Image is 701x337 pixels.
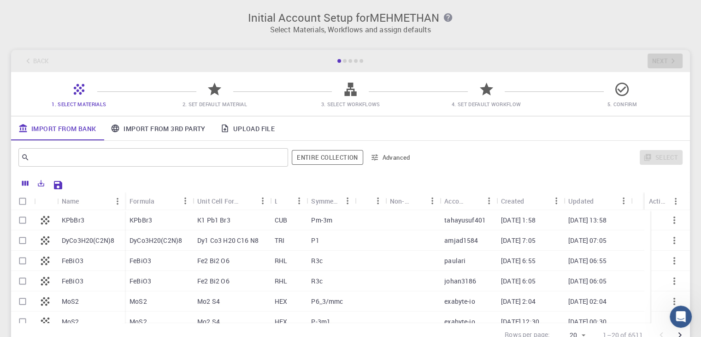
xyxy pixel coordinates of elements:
div: Account [444,192,467,210]
p: K1 Pb1 Br3 [197,216,230,225]
p: FeBiO3 [130,277,151,286]
button: Sort [79,194,94,209]
span: 3. Select Workflows [321,101,380,108]
span: 1. Select Materials [52,101,106,108]
p: TRI [275,236,284,245]
span: 5. Confirm [607,101,637,108]
p: P-3m1 [311,317,330,326]
button: Menu [292,193,306,208]
button: Sort [241,193,255,208]
div: Name [62,192,79,210]
div: Unit Cell Formula [193,192,270,210]
a: Import From 3rd Party [103,116,212,140]
p: MoS2 [130,297,147,306]
p: [DATE] 12:30 [501,317,539,326]
p: [DATE] 06:05 [568,277,607,286]
p: Mo2 S4 [197,317,220,326]
button: Sort [154,193,169,208]
p: FeBiO3 [62,256,83,265]
p: MoS2 [130,317,147,326]
p: Mo2 S4 [197,297,220,306]
p: [DATE] 07:05 [568,236,607,245]
button: Menu [549,193,564,208]
div: Unit Cell Formula [197,192,241,210]
p: R3c [311,256,322,265]
p: R3c [311,277,322,286]
div: Formula [130,192,154,210]
div: Actions [649,192,668,210]
div: Formula [125,192,193,210]
p: KPbBr3 [62,216,84,225]
span: 2. Set Default Material [183,101,247,108]
p: [DATE] 7:05 [501,236,536,245]
button: Advanced [367,150,415,165]
div: Lattice [270,192,306,210]
p: paulari [444,256,465,265]
button: Export [33,176,49,191]
button: Menu [371,193,385,208]
button: Menu [425,193,440,208]
p: Fe2 Bi2 O6 [197,256,230,265]
h3: Initial Account Setup for MEHMETHAN [17,11,684,24]
button: Sort [277,193,292,208]
p: MoS2 [62,297,79,306]
p: [DATE] 1:58 [501,216,536,225]
button: Menu [178,193,193,208]
div: Account [440,192,496,210]
p: P6_3/mmc [311,297,343,306]
p: exabyte-io [444,297,475,306]
div: Name [57,192,125,210]
div: Icon [34,192,57,210]
button: Menu [668,194,683,209]
div: Created [496,192,564,210]
p: [DATE] 2:04 [501,297,536,306]
p: HEX [275,297,287,306]
div: Non-periodic [390,192,410,210]
button: Entire collection [292,150,363,165]
p: Pm-3m [311,216,332,225]
p: Dy1 Co3 H20 C16 N8 [197,236,259,245]
p: CUB [275,216,287,225]
p: [DATE] 02:04 [568,297,607,306]
button: Sort [524,193,539,208]
p: tahayusuf401 [444,216,486,225]
p: KPbBr3 [130,216,152,225]
button: Columns [18,176,33,191]
p: RHL [275,256,287,265]
div: Updated [564,192,631,210]
p: [DATE] 00:30 [568,317,607,326]
button: Sort [410,193,425,208]
button: Sort [359,193,374,208]
p: [DATE] 6:05 [501,277,536,286]
div: Updated [568,192,594,210]
div: Non-periodic [385,192,440,210]
button: Sort [467,193,482,208]
button: Menu [616,193,631,208]
p: FeBiO3 [130,256,151,265]
p: Select Materials, Workflows and assign defaults [17,24,684,35]
p: exabyte-io [444,317,475,326]
p: [DATE] 06:55 [568,256,607,265]
button: Menu [255,193,270,208]
p: P1 [311,236,319,245]
p: RHL [275,277,287,286]
button: Menu [482,193,496,208]
button: Menu [340,193,355,208]
div: Created [501,192,524,210]
span: Destek [18,6,47,15]
a: Import From Bank [11,116,103,140]
iframe: Intercom live chat [670,306,692,328]
span: 4. Set Default Workflow [452,101,521,108]
div: Lattice [275,192,277,210]
p: Fe2 Bi2 O6 [197,277,230,286]
p: FeBiO3 [62,277,83,286]
button: Sort [594,193,608,208]
p: johan3186 [444,277,476,286]
div: Symmetry [306,192,354,210]
p: DyCo3H20(C2N)8 [62,236,114,245]
a: Upload File [213,116,282,140]
p: [DATE] 13:58 [568,216,607,225]
div: Symmetry [311,192,340,210]
div: Actions [644,192,683,210]
p: DyCo3H20(C2N)8 [130,236,182,245]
